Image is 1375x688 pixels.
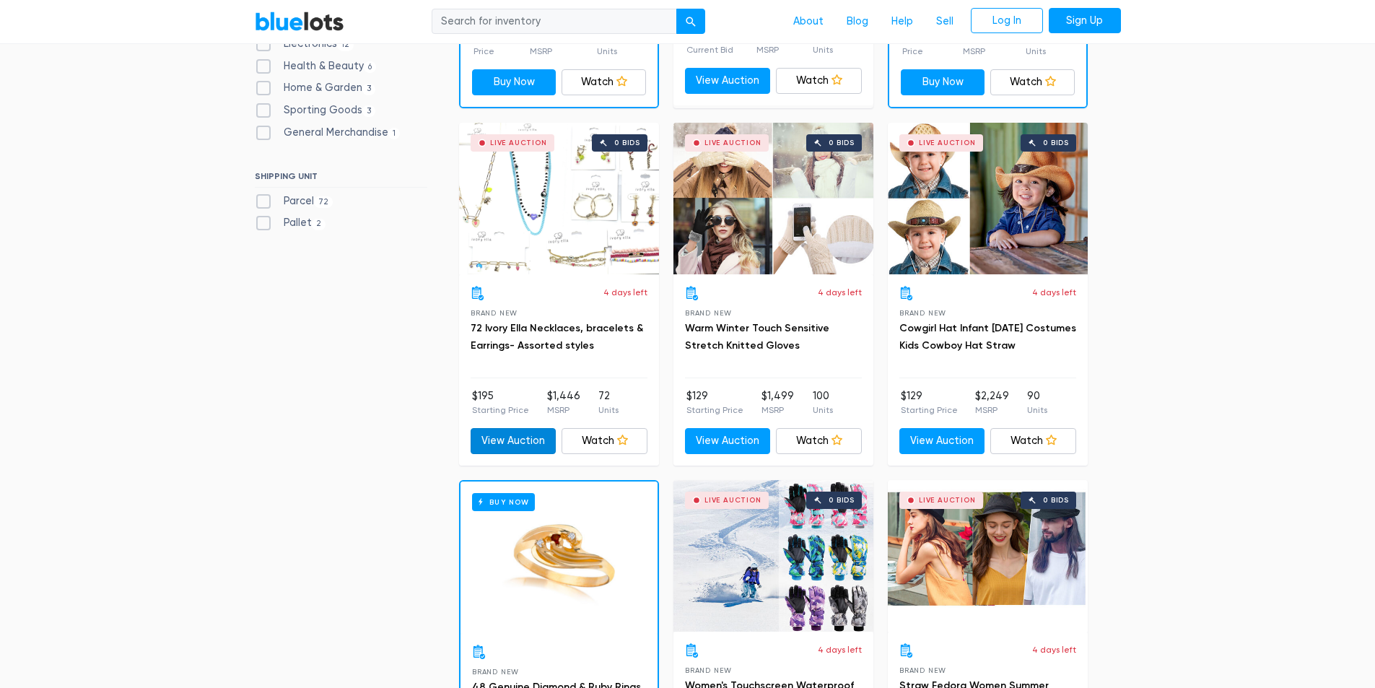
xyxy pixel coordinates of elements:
[1043,139,1069,147] div: 0 bids
[673,480,873,632] a: Live Auction 0 bids
[975,404,1009,417] p: MSRP
[255,80,376,96] label: Home & Garden
[685,322,829,352] a: Warm Winter Touch Sensitive Stretch Knitted Gloves
[314,196,333,208] span: 72
[614,139,640,147] div: 0 bids
[432,9,677,35] input: Search for inventory
[925,8,965,35] a: Sell
[362,105,376,117] span: 3
[472,404,529,417] p: Starting Price
[761,388,794,417] li: $1,499
[312,219,326,230] span: 2
[919,497,976,504] div: Live Auction
[901,404,958,417] p: Starting Price
[1043,497,1069,504] div: 0 bids
[813,404,833,417] p: Units
[459,123,659,274] a: Live Auction 0 bids
[761,404,794,417] p: MSRP
[471,309,518,317] span: Brand New
[776,68,862,94] a: Watch
[685,68,771,94] a: View Auction
[756,43,790,56] p: MSRP
[835,8,880,35] a: Blog
[776,428,862,454] a: Watch
[603,286,647,299] p: 4 days left
[1032,286,1076,299] p: 4 days left
[902,45,924,58] p: Price
[813,388,833,417] li: 100
[597,45,617,58] p: Units
[899,309,946,317] span: Brand New
[255,58,377,74] label: Health & Beauty
[471,322,643,352] a: 72 Ivory Ella Necklaces, bracelets & Earrings- Assorted styles
[255,171,427,187] h6: SHIPPING UNIT
[472,493,535,511] h6: Buy Now
[388,128,401,139] span: 1
[899,666,946,674] span: Brand New
[460,482,658,633] a: Buy Now
[686,43,733,56] p: Current Bid
[818,286,862,299] p: 4 days left
[990,69,1075,95] a: Watch
[598,388,619,417] li: 72
[818,643,862,656] p: 4 days left
[255,193,333,209] label: Parcel
[686,404,743,417] p: Starting Price
[472,668,519,676] span: Brand New
[1027,388,1047,417] li: 90
[971,8,1043,34] a: Log In
[704,497,761,504] div: Live Auction
[547,388,580,417] li: $1,446
[473,45,497,58] p: Price
[547,404,580,417] p: MSRP
[901,69,985,95] a: Buy Now
[472,388,529,417] li: $195
[685,666,732,674] span: Brand New
[471,428,556,454] a: View Auction
[362,84,376,95] span: 3
[899,428,985,454] a: View Auction
[1049,8,1121,34] a: Sign Up
[888,480,1088,632] a: Live Auction 0 bids
[813,43,833,56] p: Units
[963,45,987,58] p: MSRP
[562,428,647,454] a: Watch
[899,322,1076,352] a: Cowgirl Hat Infant [DATE] Costumes Kids Cowboy Hat Straw
[472,69,556,95] a: Buy Now
[888,123,1088,274] a: Live Auction 0 bids
[685,309,732,317] span: Brand New
[1026,45,1046,58] p: Units
[990,428,1076,454] a: Watch
[829,139,855,147] div: 0 bids
[704,139,761,147] div: Live Auction
[975,388,1009,417] li: $2,249
[364,61,377,73] span: 6
[255,215,326,231] label: Pallet
[880,8,925,35] a: Help
[255,103,376,118] label: Sporting Goods
[673,123,873,274] a: Live Auction 0 bids
[829,497,855,504] div: 0 bids
[598,404,619,417] p: Units
[782,8,835,35] a: About
[337,39,354,51] span: 12
[685,428,771,454] a: View Auction
[901,388,958,417] li: $129
[686,388,743,417] li: $129
[562,69,646,95] a: Watch
[1027,404,1047,417] p: Units
[490,139,547,147] div: Live Auction
[919,139,976,147] div: Live Auction
[255,11,344,32] a: BlueLots
[1032,643,1076,656] p: 4 days left
[255,125,401,141] label: General Merchandise
[530,45,564,58] p: MSRP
